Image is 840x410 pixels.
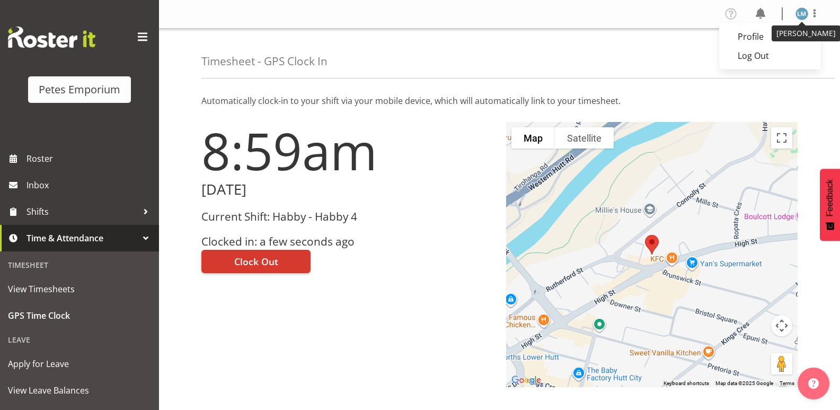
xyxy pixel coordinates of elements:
h3: Clocked in: a few seconds ago [201,235,493,248]
h3: Current Shift: Habby - Habby 4 [201,211,493,223]
img: Rosterit website logo [8,27,95,48]
span: Roster [26,151,154,167]
a: View Timesheets [3,276,156,302]
h1: 8:59am [201,122,493,179]
button: Map camera controls [771,315,792,336]
button: Toggle fullscreen view [771,127,792,149]
button: Drag Pegman onto the map to open Street View [771,353,792,374]
a: Profile [719,27,821,46]
span: GPS Time Clock [8,308,151,324]
h4: Timesheet - GPS Clock In [201,55,328,67]
span: Clock Out [234,255,278,268]
div: Timesheet [3,254,156,276]
span: Inbox [26,177,154,193]
a: View Leave Balances [3,377,156,404]
button: Show street map [511,127,555,149]
img: Google [509,373,544,387]
button: Show satellite imagery [555,127,614,149]
span: Feedback [825,179,835,216]
span: Time & Attendance [26,230,138,246]
button: Keyboard shortcuts [664,380,709,387]
div: Petes Emporium [39,82,120,98]
a: Open this area in Google Maps (opens a new window) [509,373,544,387]
a: Log Out [719,46,821,65]
span: View Leave Balances [8,382,151,398]
h2: [DATE] [201,181,493,198]
span: Shifts [26,204,138,220]
a: Terms (opens in new tab) [780,380,794,386]
button: Clock Out [201,250,311,273]
img: lianne-morete5410.jpg [795,7,808,20]
button: Feedback - Show survey [820,169,840,241]
a: GPS Time Clock [3,302,156,329]
p: Automatically clock-in to your shift via your mobile device, which will automatically link to you... [201,94,798,107]
div: Leave [3,329,156,351]
img: help-xxl-2.png [808,378,819,389]
span: Map data ©2025 Google [715,380,773,386]
a: Apply for Leave [3,351,156,377]
span: View Timesheets [8,281,151,297]
span: Apply for Leave [8,356,151,372]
